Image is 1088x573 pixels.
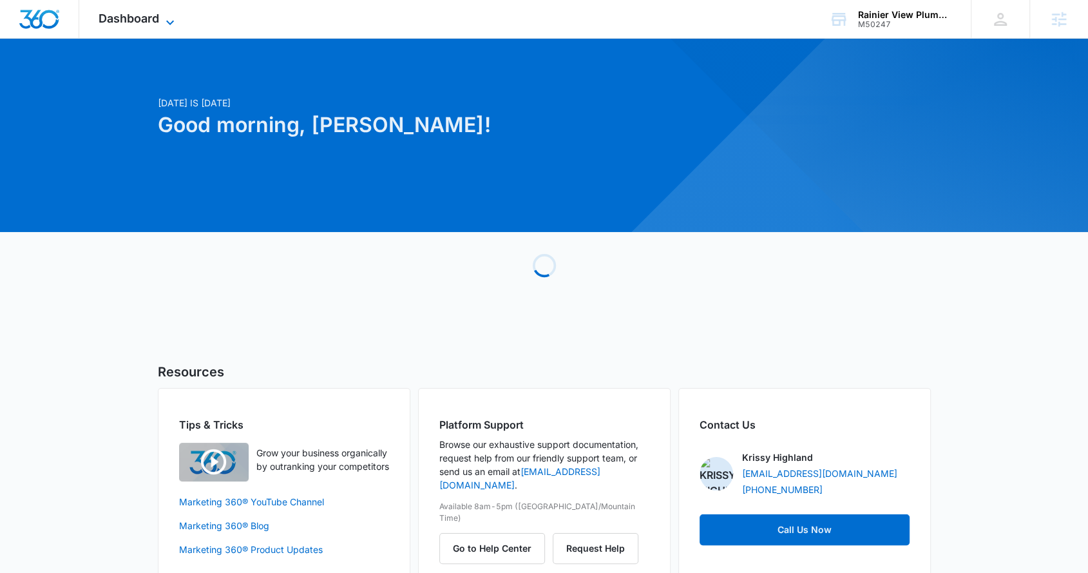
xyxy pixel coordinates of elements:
[439,533,545,564] button: Go to Help Center
[700,514,910,545] a: Call Us Now
[439,417,649,432] h2: Platform Support
[179,519,389,532] a: Marketing 360® Blog
[742,467,897,480] a: [EMAIL_ADDRESS][DOMAIN_NAME]
[179,543,389,556] a: Marketing 360® Product Updates
[553,543,638,554] a: Request Help
[858,10,952,20] div: account name
[439,438,649,492] p: Browse our exhaustive support documentation, request help from our friendly support team, or send...
[553,533,638,564] button: Request Help
[158,96,668,110] p: [DATE] is [DATE]
[179,443,249,481] img: Quick Overview Video
[742,451,813,464] p: Krissy Highland
[99,12,159,25] span: Dashboard
[179,417,389,432] h2: Tips & Tricks
[439,543,553,554] a: Go to Help Center
[700,457,733,490] img: Krissy Highland
[742,483,823,496] a: [PHONE_NUMBER]
[256,446,389,473] p: Grow your business organically by outranking your competitors
[158,362,931,382] h5: Resources
[858,20,952,29] div: account id
[179,495,389,509] a: Marketing 360® YouTube Channel
[158,110,668,141] h1: Good morning, [PERSON_NAME]!
[439,501,649,524] p: Available 8am-5pm ([GEOGRAPHIC_DATA]/Mountain Time)
[700,417,910,432] h2: Contact Us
